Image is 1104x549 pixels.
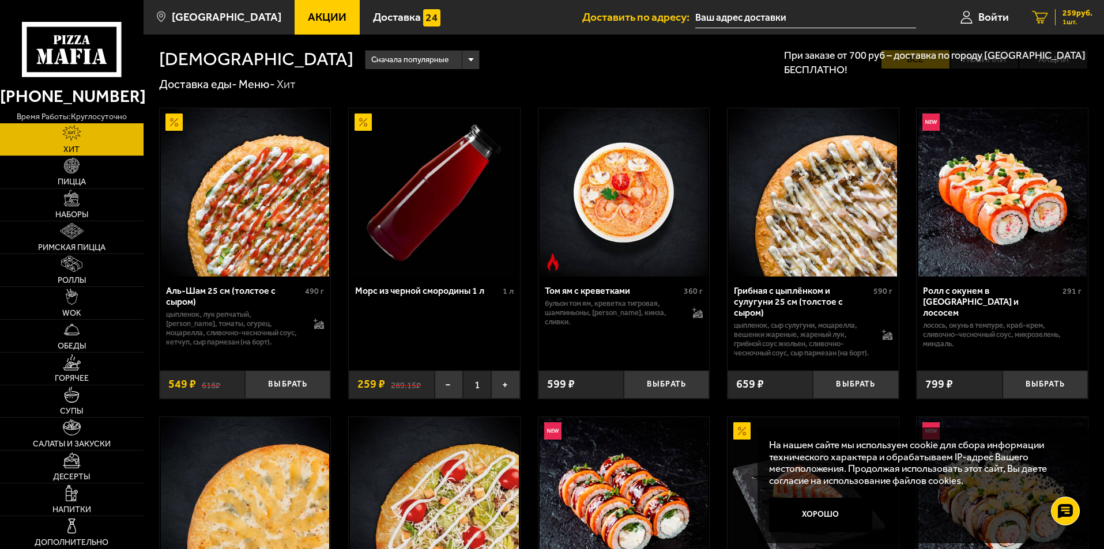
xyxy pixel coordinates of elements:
span: Акции [308,12,346,22]
span: Римская пицца [38,244,105,252]
p: цыпленок, сыр сулугуни, моцарелла, вешенки жареные, жареный лук, грибной соус Жюльен, сливочно-че... [734,321,871,358]
button: Выбрать [624,370,709,399]
span: [GEOGRAPHIC_DATA] [172,12,281,22]
span: Горячее [55,374,89,383]
button: Выбрать [1003,370,1088,399]
span: Обеды [58,342,86,350]
a: Доставка еды- [159,77,237,91]
s: 618 ₽ [202,378,220,390]
span: Хит [63,146,80,154]
span: Роллы [58,277,86,285]
p: На нашем сайте мы используем cookie для сбора информации технического характера и обрабатываем IP... [769,439,1071,487]
span: Супы [60,407,83,415]
div: Хит [277,77,296,92]
a: АкционныйМорс из черной смородины 1 л [349,108,520,277]
a: Меню- [239,77,275,91]
span: 549 ₽ [168,378,196,390]
img: Грибная с цыплёнком и сулугуни 25 см (толстое с сыром) [729,108,897,277]
div: Морс из черной смородины 1 л [355,285,500,296]
img: Острое блюдо [544,253,562,271]
img: Новинка [922,113,940,131]
img: Новинка [544,422,562,440]
p: цыпленок, лук репчатый, [PERSON_NAME], томаты, огурец, моцарелла, сливочно-чесночный соус, кетчуп... [166,310,303,347]
img: Акционный [733,422,751,440]
span: Напитки [52,506,91,514]
p: лосось, окунь в темпуре, краб-крем, сливочно-чесночный соус, микрозелень, миндаль. [923,321,1082,349]
span: 490 г [305,286,324,296]
button: + [491,370,519,399]
span: 659 ₽ [736,378,764,390]
img: Акционный [355,113,372,131]
button: − [435,370,463,399]
a: АкционныйАль-Шам 25 см (толстое с сыром) [160,108,331,277]
p: При заказе от 700 руб – доставка по городу [GEOGRAPHIC_DATA] БЕСПЛАТНО! [784,48,1092,77]
div: Аль-Шам 25 см (толстое с сыром) [166,285,303,307]
span: Десерты [53,473,90,481]
a: Грибная с цыплёнком и сулугуни 25 см (толстое с сыром) [728,108,899,277]
img: Акционный [165,113,183,131]
p: бульон том ям, креветка тигровая, шампиньоны, [PERSON_NAME], кинза, сливки. [545,299,681,327]
button: Выбрать [813,370,898,399]
img: Ролл с окунем в темпуре и лососем [918,108,1087,277]
a: НовинкаРолл с окунем в темпуре и лососем [917,108,1088,277]
span: Салаты и закуски [33,440,111,448]
span: Дополнительно [35,539,108,547]
span: 599 ₽ [547,378,575,390]
span: 259 ₽ [357,378,385,390]
input: Ваш адрес доставки [695,7,916,28]
span: Пицца [58,178,86,186]
button: Хорошо [769,498,873,532]
span: 1 [463,370,491,399]
img: Аль-Шам 25 см (толстое с сыром) [161,108,329,277]
span: 1 шт. [1062,18,1092,25]
span: Наборы [55,211,88,219]
img: Новинка [922,422,940,440]
span: WOK [62,309,81,317]
span: 291 г [1062,286,1082,296]
div: Том ям с креветками [545,285,681,296]
a: Острое блюдоТом ям с креветками [538,108,710,277]
img: 15daf4d41897b9f0e9f617042186c801.svg [423,9,440,26]
div: Грибная с цыплёнком и сулугуни 25 см (толстое с сыром) [734,285,871,318]
span: 360 г [684,286,703,296]
span: 259 руб. [1062,9,1092,17]
span: 590 г [873,286,892,296]
s: 289.15 ₽ [391,378,421,390]
span: Доставка [373,12,421,22]
button: Выбрать [245,370,330,399]
img: Морс из черной смородины 1 л [350,108,518,277]
img: Том ям с креветками [540,108,708,277]
h1: [DEMOGRAPHIC_DATA] [159,50,353,69]
span: Сначала популярные [371,49,449,71]
span: 1 л [503,286,514,296]
span: Доставить по адресу: [582,12,695,22]
span: Войти [978,12,1009,22]
span: 799 ₽ [925,378,953,390]
div: Ролл с окунем в [GEOGRAPHIC_DATA] и лососем [923,285,1060,318]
